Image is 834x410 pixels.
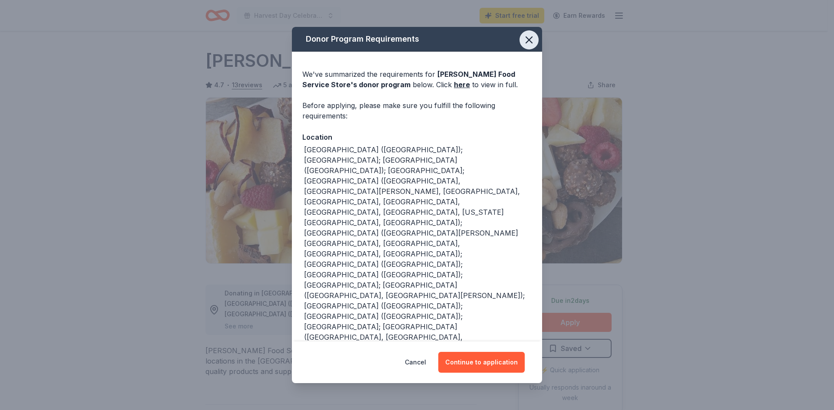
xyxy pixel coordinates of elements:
a: here [454,79,470,90]
div: We've summarized the requirements for below. Click to view in full. [302,69,532,90]
button: Continue to application [438,352,525,373]
div: Donor Program Requirements [292,27,542,52]
div: Location [302,131,532,143]
button: Cancel [405,352,426,373]
div: Before applying, please make sure you fulfill the following requirements: [302,100,532,121]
